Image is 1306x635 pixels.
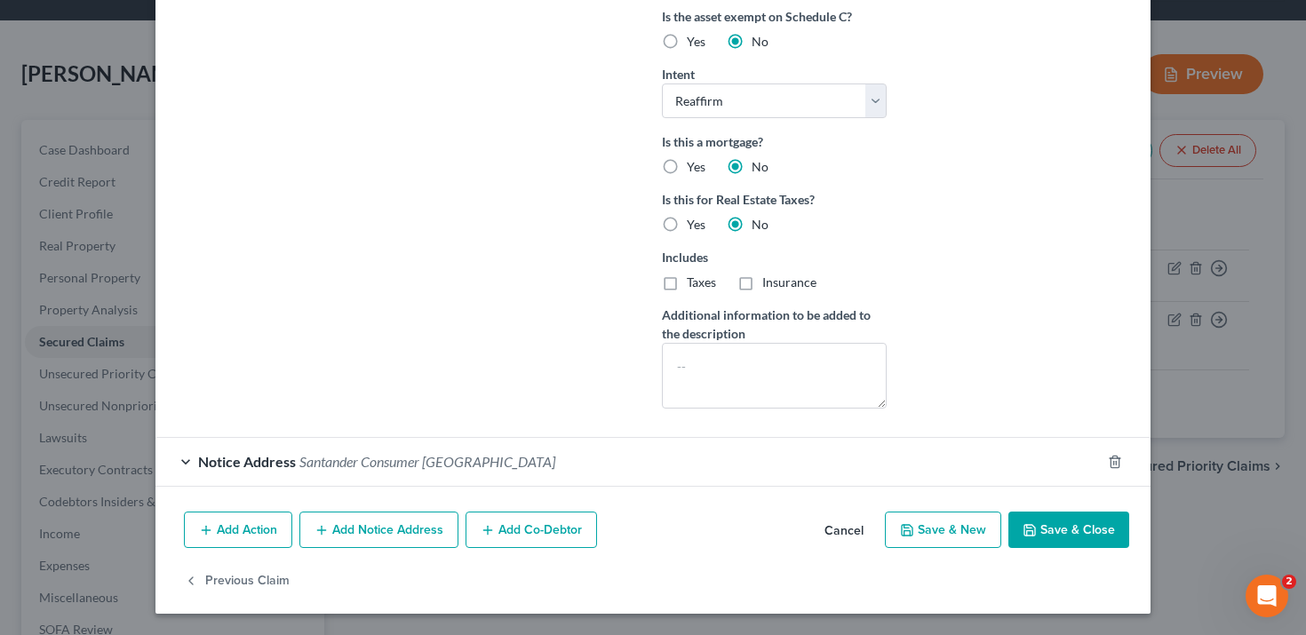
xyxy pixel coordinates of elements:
[687,159,705,174] span: Yes
[466,512,597,549] button: Add Co-Debtor
[752,217,768,232] span: No
[299,453,555,470] span: Santander Consumer [GEOGRAPHIC_DATA]
[1282,575,1296,589] span: 2
[687,34,705,49] span: Yes
[885,512,1001,549] button: Save & New
[662,132,887,151] label: Is this a mortgage?
[662,306,887,343] label: Additional information to be added to the description
[687,274,716,290] span: Taxes
[662,248,887,266] label: Includes
[1246,575,1288,617] iframe: Intercom live chat
[1008,512,1129,549] button: Save & Close
[198,453,296,470] span: Notice Address
[184,562,290,599] button: Previous Claim
[662,7,887,26] label: Is the asset exempt on Schedule C?
[752,159,768,174] span: No
[762,274,816,290] span: Insurance
[299,512,458,549] button: Add Notice Address
[662,190,887,209] label: Is this for Real Estate Taxes?
[662,65,695,83] label: Intent
[810,513,878,549] button: Cancel
[184,512,292,549] button: Add Action
[687,217,705,232] span: Yes
[752,34,768,49] span: No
